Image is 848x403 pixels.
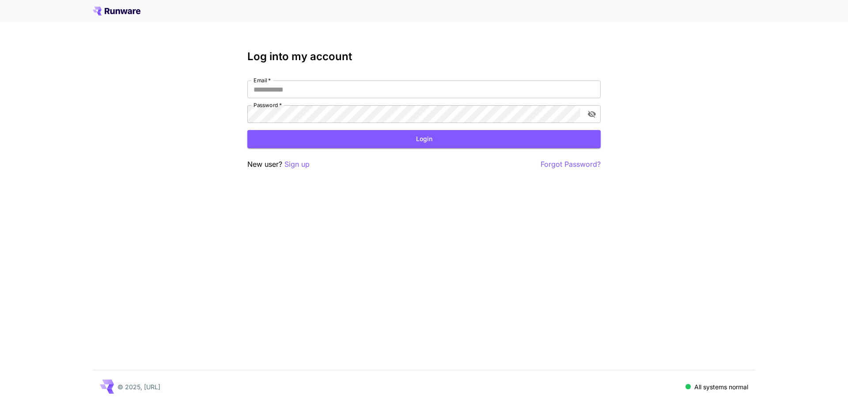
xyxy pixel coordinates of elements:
[247,50,601,63] h3: Log into my account
[247,130,601,148] button: Login
[584,106,600,122] button: toggle password visibility
[254,77,271,84] label: Email
[254,101,282,109] label: Password
[541,159,601,170] button: Forgot Password?
[117,382,160,391] p: © 2025, [URL]
[247,159,310,170] p: New user?
[694,382,748,391] p: All systems normal
[284,159,310,170] button: Sign up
